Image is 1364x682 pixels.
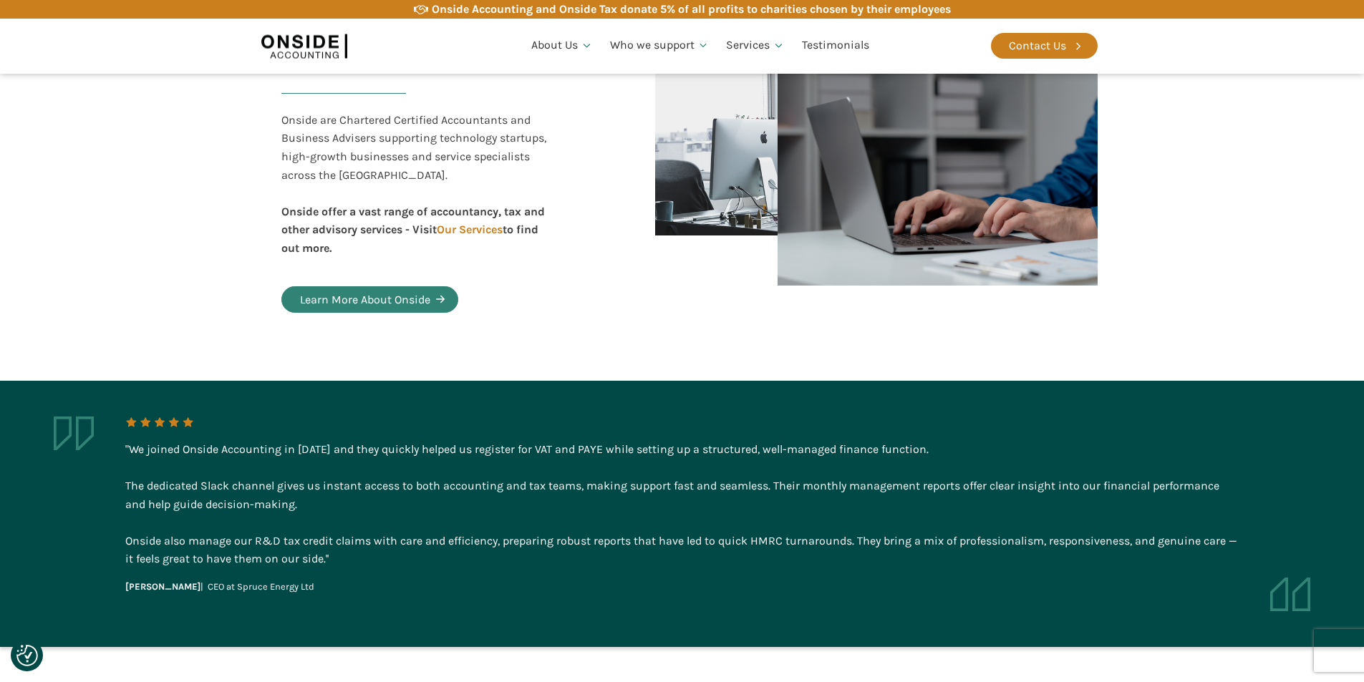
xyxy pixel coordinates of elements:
[261,29,347,62] img: Onside Accounting
[437,223,503,236] a: Our Services
[991,33,1098,59] a: Contact Us
[16,645,38,666] img: Revisit consent button
[125,581,200,592] b: [PERSON_NAME]
[523,21,601,70] a: About Us
[281,36,477,111] h2: Who we are
[601,21,718,70] a: Who we support
[281,111,558,258] div: Onside are Chartered Certified Accountants and Business Advisers supporting technology startups, ...
[16,645,38,666] button: Consent Preferences
[717,21,793,70] a: Services
[300,291,430,309] div: Learn More About Onside
[281,286,458,313] a: Learn More About Onside
[793,21,878,70] a: Testimonials
[125,440,1239,568] div: "We joined Onside Accounting in [DATE] and they quickly helped us register for VAT and PAYE while...
[1009,36,1066,55] div: Contact Us
[281,205,545,255] b: Onside offer a vast range of accountancy, tax and other advisory services - Visit to find out more.
[125,580,314,595] div: | CEO at Spruce Energy Ltd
